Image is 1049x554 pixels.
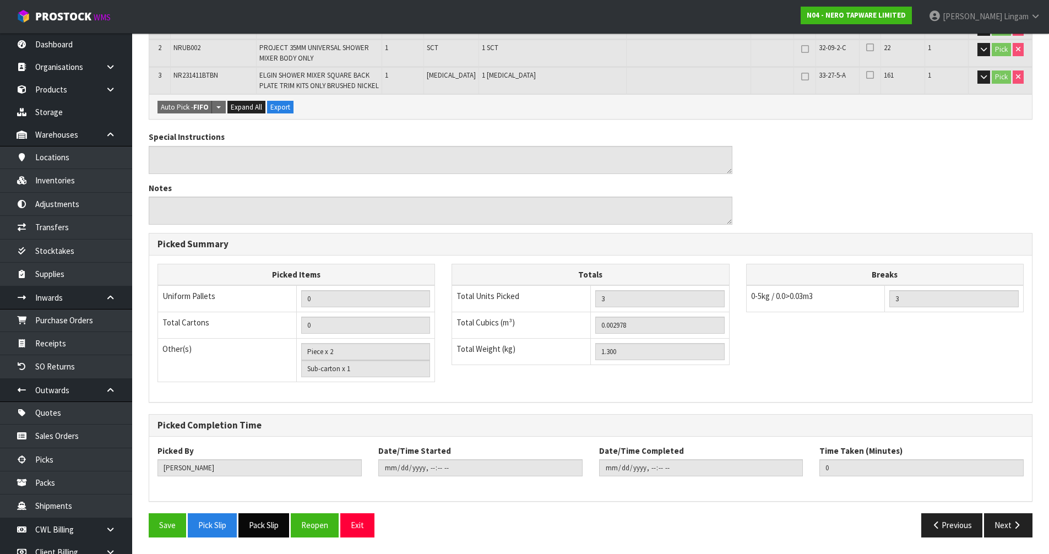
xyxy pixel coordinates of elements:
button: Pick [992,43,1011,56]
label: Picked By [157,445,194,457]
h3: Picked Summary [157,239,1024,249]
span: 1 [385,43,388,52]
td: Uniform Pallets [158,285,297,312]
span: ProStock [35,9,91,24]
span: PROJECT 35MM UNIVERSAL SHOWER MIXER BODY ONLY [259,43,369,62]
input: Picked By [157,459,362,476]
label: Special Instructions [149,131,225,143]
button: Pick Slip [188,513,237,537]
td: Total Units Picked [452,285,591,312]
span: 2 [158,43,161,52]
input: Time Taken [819,459,1024,476]
th: Totals [452,264,729,285]
button: Exit [340,513,374,537]
span: NRUB002 [173,43,200,52]
span: 1 [928,43,931,52]
span: ELGIN SHOWER MIXER SQUARE BACK PLATE TRIM KITS ONLY BRUSHED NICKEL [259,70,379,90]
span: SCT [427,43,438,52]
strong: FIFO [193,102,209,112]
label: Date/Time Completed [599,445,684,457]
span: 1 [928,70,931,80]
td: Total Cartons [158,312,297,339]
button: Auto Pick -FIFO [157,101,212,114]
span: 161 [884,70,894,80]
span: NR231411BTBN [173,70,218,80]
label: Notes [149,182,172,194]
span: 1 SCT [482,43,498,52]
a: N04 - NERO TAPWARE LIMITED [801,7,912,24]
td: Total Weight (kg) [452,339,591,365]
button: Previous [921,513,983,537]
button: Expand All [227,101,265,114]
span: 3 [158,70,161,80]
span: [PERSON_NAME] [943,11,1002,21]
th: Picked Items [158,264,435,285]
small: WMS [94,12,111,23]
span: 33-27-5-A [819,70,846,80]
button: Next [984,513,1032,537]
img: cube-alt.png [17,9,30,23]
button: Pick [992,70,1011,84]
span: 1 [385,70,388,80]
span: Lingam [1004,11,1029,21]
span: 32-09-2-C [819,43,846,52]
button: Pack Slip [238,513,289,537]
th: Breaks [746,264,1023,285]
h3: Picked Completion Time [157,420,1024,431]
button: Export [267,101,293,114]
span: 22 [884,43,890,52]
td: Total Cubics (m³) [452,312,591,339]
td: Other(s) [158,339,297,382]
button: Save [149,513,186,537]
label: Time Taken (Minutes) [819,445,903,457]
button: Reopen [291,513,339,537]
input: UNIFORM P LINES [301,290,431,307]
label: Date/Time Started [378,445,451,457]
span: 1 [MEDICAL_DATA] [482,70,536,80]
span: [MEDICAL_DATA] [427,70,476,80]
strong: N04 - NERO TAPWARE LIMITED [807,10,906,20]
span: 0-5kg / 0.0>0.03m3 [751,291,813,301]
input: OUTERS TOTAL = CTN [301,317,431,334]
span: Expand All [231,102,262,112]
